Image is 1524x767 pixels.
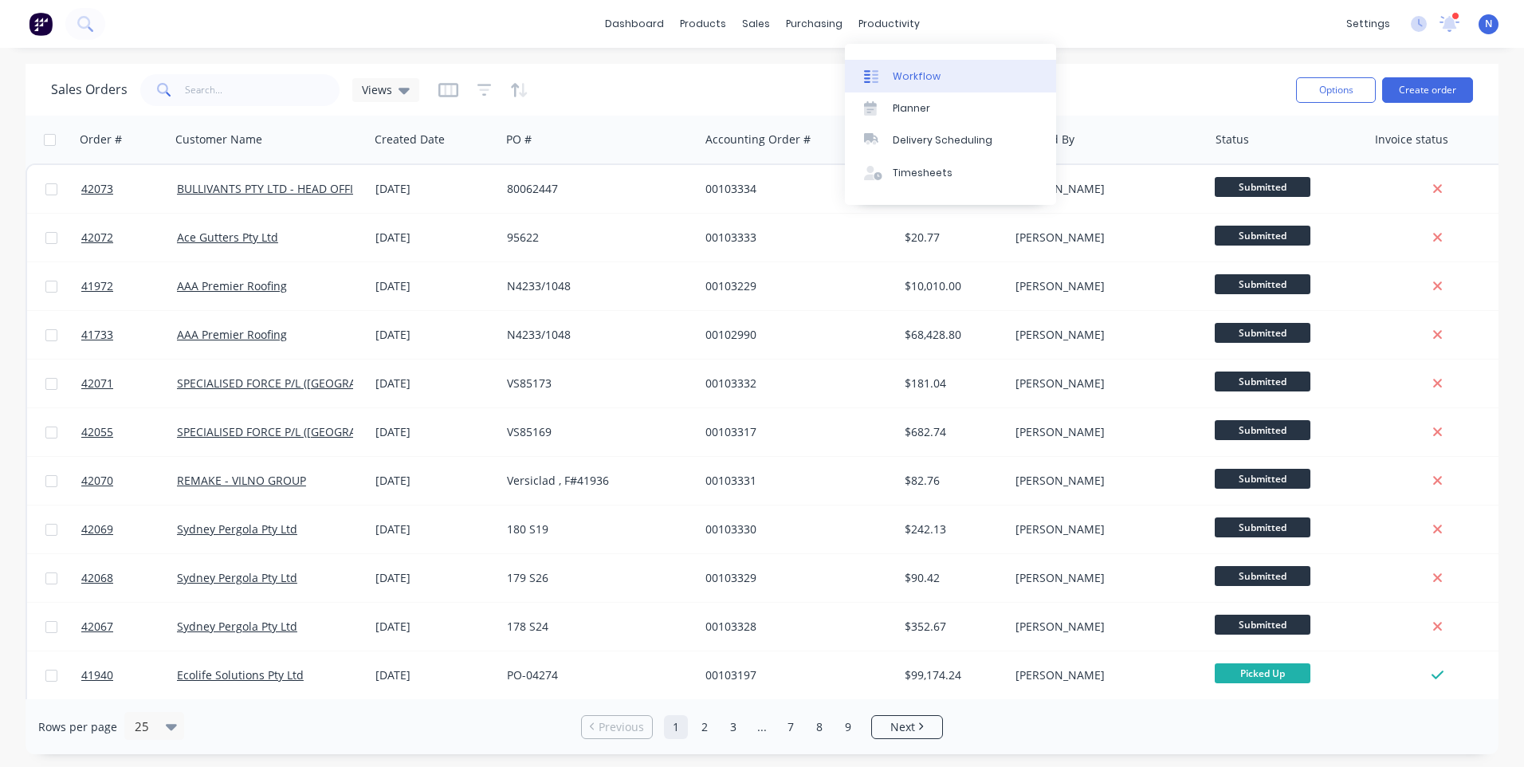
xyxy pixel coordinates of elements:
a: Timesheets [845,157,1056,189]
a: SPECIALISED FORCE P/L ([GEOGRAPHIC_DATA]) [177,376,420,391]
a: 42069 [81,505,177,553]
div: 80062447 [507,181,684,197]
span: 42072 [81,230,113,246]
div: 00103331 [705,473,882,489]
div: $682.74 [905,424,998,440]
a: SPECIALISED FORCE P/L ([GEOGRAPHIC_DATA]) [177,424,420,439]
div: 00103317 [705,424,882,440]
span: Submitted [1215,469,1310,489]
a: Previous page [582,719,652,735]
div: 00103333 [705,230,882,246]
span: 42071 [81,376,113,391]
div: $242.13 [905,521,998,537]
div: [DATE] [375,278,494,294]
div: productivity [850,12,928,36]
div: Planner [893,101,930,116]
div: [DATE] [375,619,494,635]
a: Jump forward [750,715,774,739]
div: Order # [80,132,122,147]
span: Submitted [1215,226,1310,246]
span: N [1485,17,1492,31]
div: [DATE] [375,424,494,440]
div: sales [734,12,778,36]
span: Submitted [1215,372,1310,391]
div: 00103328 [705,619,882,635]
button: Options [1296,77,1376,103]
a: BULLIVANTS PTY LTD - HEAD OFFICE [177,181,367,196]
div: 00103330 [705,521,882,537]
div: [PERSON_NAME] [1015,667,1192,683]
a: Page 7 [779,715,803,739]
div: [PERSON_NAME] [1015,278,1192,294]
button: Create order [1382,77,1473,103]
div: N4233/1048 [507,278,684,294]
div: [DATE] [375,570,494,586]
div: [PERSON_NAME] [1015,230,1192,246]
ul: Pagination [575,715,949,739]
div: Timesheets [893,166,953,180]
a: 42068 [81,554,177,602]
div: [PERSON_NAME] [1015,376,1192,391]
div: [PERSON_NAME] [1015,181,1192,197]
div: [DATE] [375,181,494,197]
a: Page 9 [836,715,860,739]
div: [DATE] [375,521,494,537]
div: Accounting Order # [705,132,811,147]
span: Submitted [1215,615,1310,635]
span: 42070 [81,473,113,489]
a: AAA Premier Roofing [177,327,287,342]
a: Page 3 [721,715,745,739]
span: Picked Up [1215,663,1310,683]
span: 41972 [81,278,113,294]
div: Delivery Scheduling [893,133,992,147]
div: 00103197 [705,667,882,683]
span: Submitted [1215,517,1310,537]
div: 00103334 [705,181,882,197]
span: Submitted [1215,420,1310,440]
a: 41733 [81,311,177,359]
div: VS85173 [507,376,684,391]
div: 00103229 [705,278,882,294]
div: $20.77 [905,230,998,246]
a: Ace Gutters Pty Ltd [177,230,278,245]
div: [PERSON_NAME] [1015,521,1192,537]
div: $10,010.00 [905,278,998,294]
span: 42055 [81,424,113,440]
div: [DATE] [375,376,494,391]
span: 41733 [81,327,113,343]
a: Page 1 is your current page [664,715,688,739]
div: 178 S24 [507,619,684,635]
a: AAA Premier Roofing [177,278,287,293]
a: Page 8 [807,715,831,739]
div: [PERSON_NAME] [1015,619,1192,635]
div: [PERSON_NAME] [1015,570,1192,586]
a: Sydney Pergola Pty Ltd [177,619,297,634]
a: dashboard [597,12,672,36]
a: Next page [872,719,942,735]
a: 41972 [81,262,177,310]
span: Previous [599,719,644,735]
div: $352.67 [905,619,998,635]
span: Views [362,81,392,98]
span: Submitted [1215,274,1310,294]
div: $90.42 [905,570,998,586]
a: 42067 [81,603,177,651]
input: Search... [185,74,340,106]
div: Invoice status [1375,132,1448,147]
a: Sydney Pergola Pty Ltd [177,521,297,537]
div: Customer Name [175,132,262,147]
span: Submitted [1215,566,1310,586]
a: Ecolife Solutions Pty Ltd [177,667,304,682]
div: 00103329 [705,570,882,586]
div: [DATE] [375,230,494,246]
div: PO-04274 [507,667,684,683]
a: 42071 [81,360,177,407]
a: Delivery Scheduling [845,124,1056,156]
div: [DATE] [375,473,494,489]
div: [PERSON_NAME] [1015,327,1192,343]
div: $82.76 [905,473,998,489]
div: Created Date [375,132,445,147]
div: 00103332 [705,376,882,391]
div: 180 S19 [507,521,684,537]
span: Submitted [1215,323,1310,343]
